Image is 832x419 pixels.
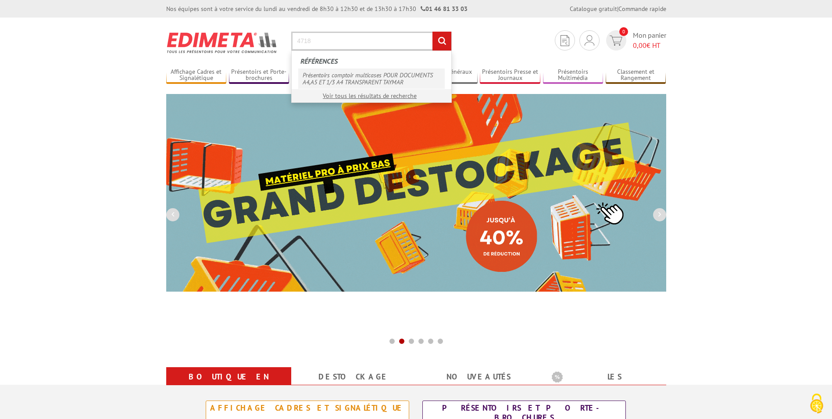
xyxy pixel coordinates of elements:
[561,35,569,46] img: devis rapide
[801,389,832,419] button: Cookies (fenêtre modale)
[300,57,338,65] span: Références
[618,5,666,13] a: Commande rapide
[552,369,661,386] b: Les promotions
[543,68,603,83] a: Présentoirs Multimédia
[633,40,666,51] span: € HT
[570,5,617,13] a: Catalogue gratuit
[177,369,281,401] a: Boutique en ligne
[633,41,646,50] span: 0,00
[585,35,594,46] img: devis rapide
[298,69,445,89] a: Présentoirs comptoir multicases POUR DOCUMENTS A4,A5 ET 1/3 A4 TRANSPARENT TAYMAR
[604,30,666,51] a: devis rapide 0 Mon panier 0,00€ HT
[291,51,452,103] div: Rechercher un produit ou une référence...
[570,4,666,13] div: |
[633,30,666,51] span: Mon panier
[432,32,451,51] input: rechercher
[208,403,407,413] div: Affichage Cadres et Signalétique
[323,92,417,100] a: Voir tous les résultats de recherche
[229,68,289,83] a: Présentoirs et Porte-brochures
[166,68,227,83] a: Affichage Cadres et Signalétique
[166,4,468,13] div: Nos équipes sont à votre service du lundi au vendredi de 8h30 à 12h30 et de 13h30 à 17h30
[619,27,628,36] span: 0
[552,369,656,401] a: Les promotions
[302,369,406,385] a: Destockage
[421,5,468,13] strong: 01 46 81 33 03
[291,32,452,51] input: Rechercher un produit ou une référence...
[610,36,622,46] img: devis rapide
[166,26,278,59] img: Présentoir, panneau, stand - Edimeta - PLV, affichage, mobilier bureau, entreprise
[427,369,531,385] a: nouveautés
[606,68,666,83] a: Classement et Rangement
[480,68,540,83] a: Présentoirs Presse et Journaux
[806,393,828,415] img: Cookies (fenêtre modale)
